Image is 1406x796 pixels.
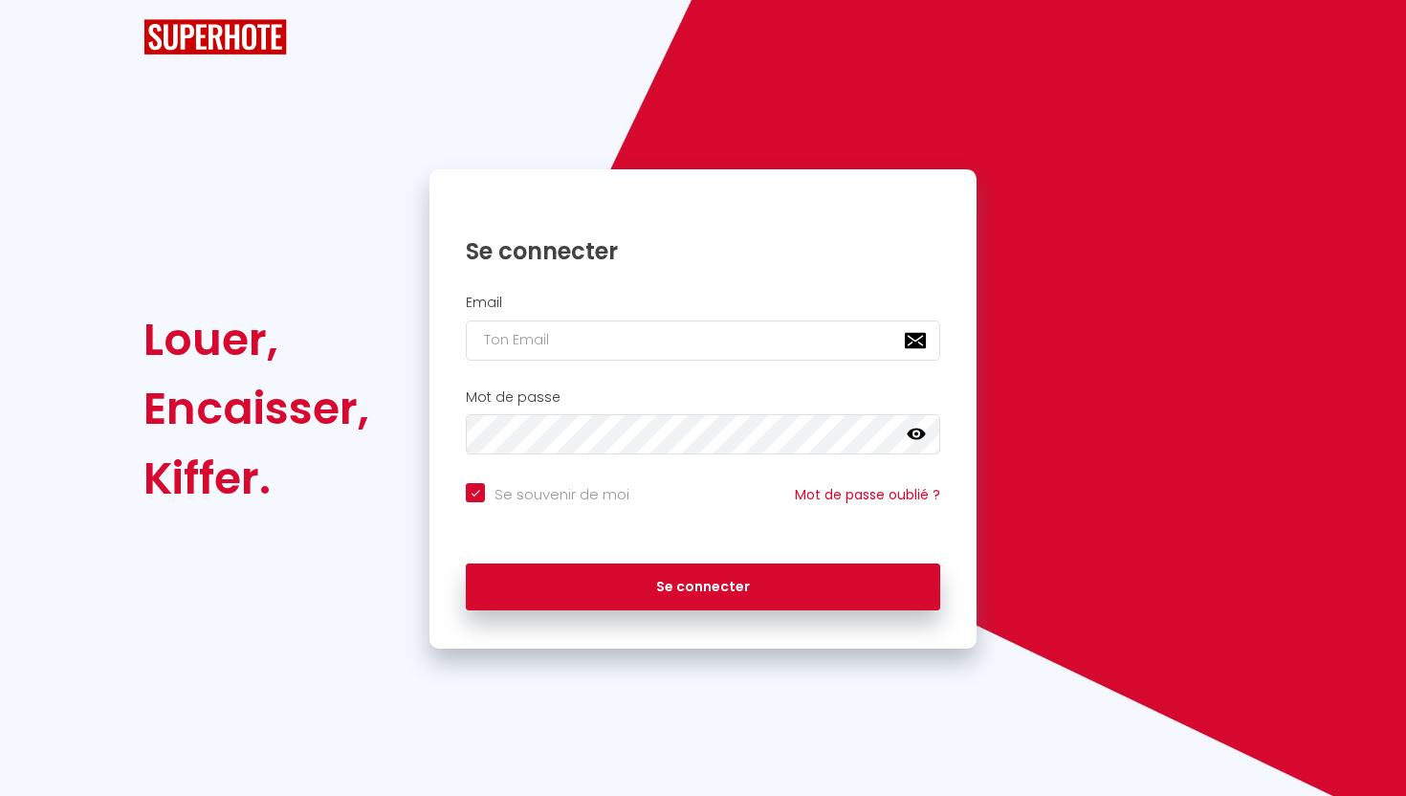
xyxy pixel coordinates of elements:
[143,374,369,443] div: Encaisser,
[143,305,369,374] div: Louer,
[466,389,940,406] h2: Mot de passe
[466,564,940,611] button: Se connecter
[466,236,940,266] h1: Se connecter
[466,321,940,361] input: Ton Email
[143,444,369,513] div: Kiffer.
[466,295,940,311] h2: Email
[795,485,940,504] a: Mot de passe oublié ?
[143,19,287,55] img: SuperHote logo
